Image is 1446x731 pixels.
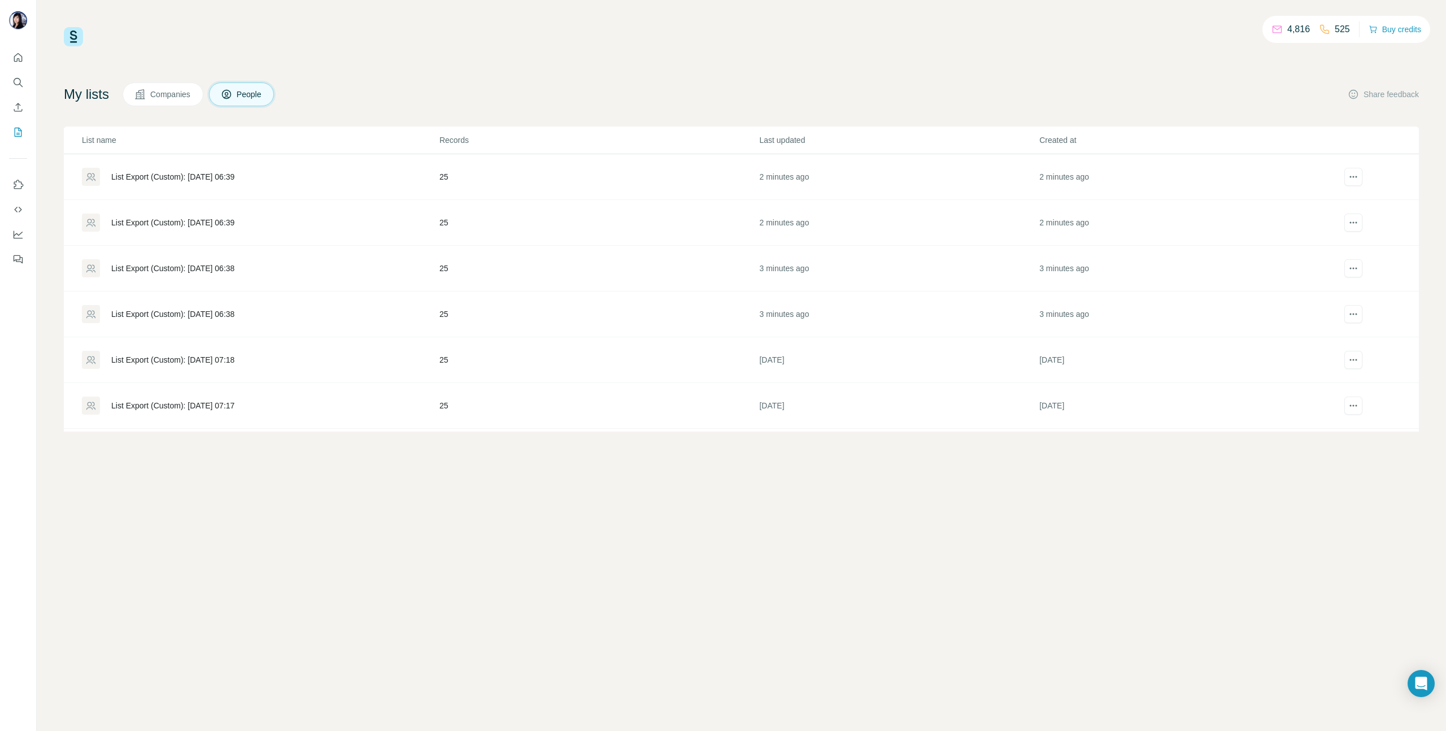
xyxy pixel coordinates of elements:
[1344,168,1362,186] button: actions
[9,97,27,118] button: Enrich CSV
[439,134,759,146] p: Records
[1344,214,1362,232] button: actions
[9,72,27,93] button: Search
[759,337,1039,383] td: [DATE]
[111,308,234,320] div: List Export (Custom): [DATE] 06:38
[9,47,27,68] button: Quick start
[1344,397,1362,415] button: actions
[439,291,759,337] td: 25
[439,200,759,246] td: 25
[439,154,759,200] td: 25
[759,134,1038,146] p: Last updated
[1287,23,1310,36] p: 4,816
[759,291,1039,337] td: 3 minutes ago
[9,11,27,29] img: Avatar
[1039,337,1319,383] td: [DATE]
[1344,351,1362,369] button: actions
[9,175,27,195] button: Use Surfe on LinkedIn
[111,263,234,274] div: List Export (Custom): [DATE] 06:38
[1344,259,1362,277] button: actions
[439,337,759,383] td: 25
[64,85,109,103] h4: My lists
[111,354,234,365] div: List Export (Custom): [DATE] 07:18
[1039,429,1319,475] td: [DATE]
[1335,23,1350,36] p: 525
[237,89,263,100] span: People
[759,429,1039,475] td: [DATE]
[1039,291,1319,337] td: 3 minutes ago
[1408,670,1435,697] div: Open Intercom Messenger
[1039,200,1319,246] td: 2 minutes ago
[9,224,27,245] button: Dashboard
[1344,305,1362,323] button: actions
[759,246,1039,291] td: 3 minutes ago
[64,27,83,46] img: Surfe Logo
[1039,246,1319,291] td: 3 minutes ago
[9,199,27,220] button: Use Surfe API
[1039,154,1319,200] td: 2 minutes ago
[111,217,234,228] div: List Export (Custom): [DATE] 06:39
[9,249,27,269] button: Feedback
[1039,134,1318,146] p: Created at
[439,383,759,429] td: 25
[439,429,759,475] td: 25
[9,122,27,142] button: My lists
[1039,383,1319,429] td: [DATE]
[82,134,438,146] p: List name
[759,200,1039,246] td: 2 minutes ago
[150,89,191,100] span: Companies
[111,400,234,411] div: List Export (Custom): [DATE] 07:17
[759,154,1039,200] td: 2 minutes ago
[439,246,759,291] td: 25
[1348,89,1419,100] button: Share feedback
[111,171,234,182] div: List Export (Custom): [DATE] 06:39
[1369,21,1421,37] button: Buy credits
[759,383,1039,429] td: [DATE]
